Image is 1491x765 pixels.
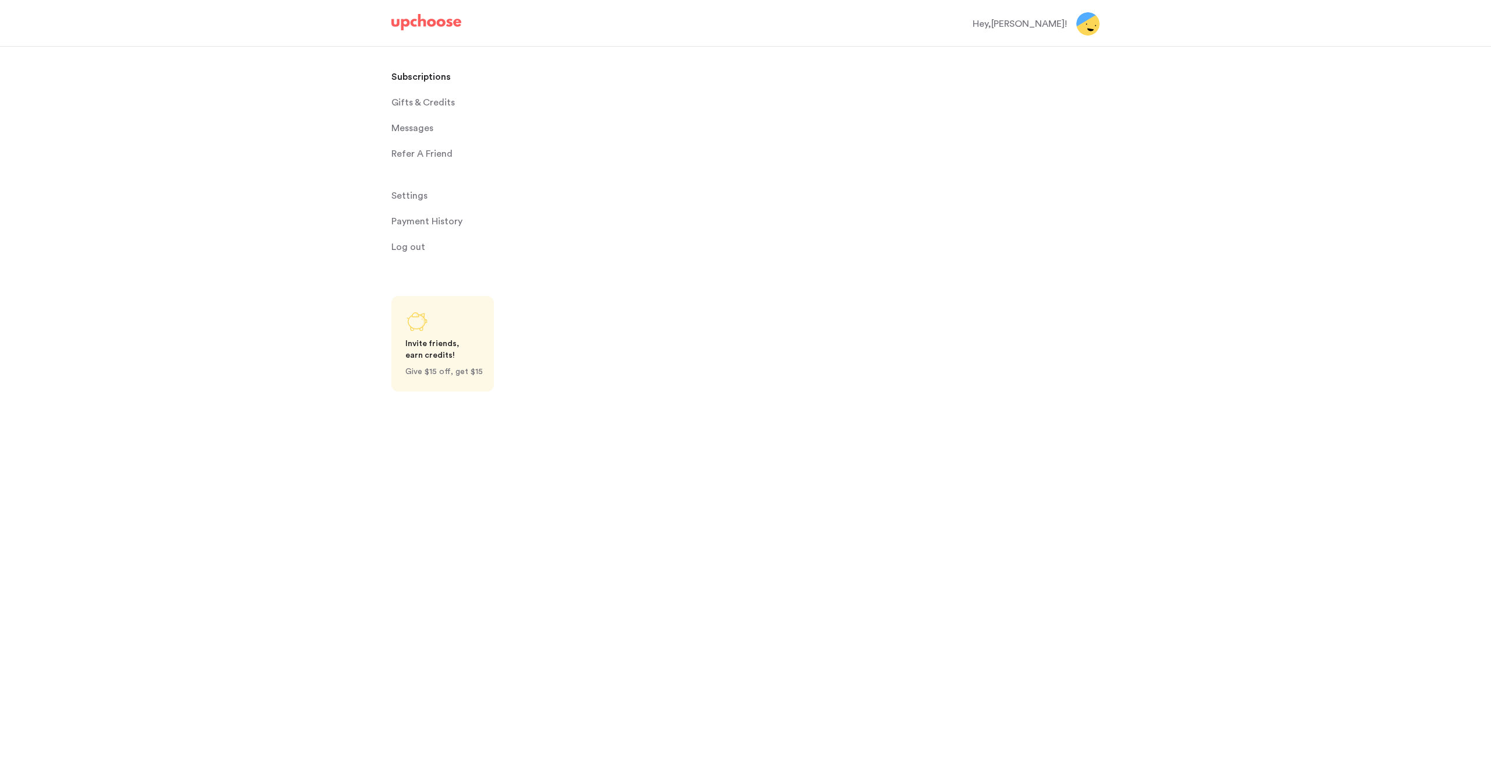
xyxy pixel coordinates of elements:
[391,142,453,165] p: Refer A Friend
[391,91,559,114] a: Gifts & Credits
[391,296,494,392] a: Share UpChoose
[973,17,1067,31] div: Hey, [PERSON_NAME] !
[391,184,427,207] span: Settings
[391,210,559,233] a: Payment History
[391,142,559,165] a: Refer A Friend
[391,65,451,89] p: Subscriptions
[391,14,461,30] img: UpChoose
[391,117,433,140] span: Messages
[391,235,425,259] span: Log out
[391,14,461,36] a: UpChoose
[391,235,559,259] a: Log out
[391,117,559,140] a: Messages
[391,91,455,114] span: Gifts & Credits
[391,65,559,89] a: Subscriptions
[391,184,559,207] a: Settings
[391,210,462,233] p: Payment History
